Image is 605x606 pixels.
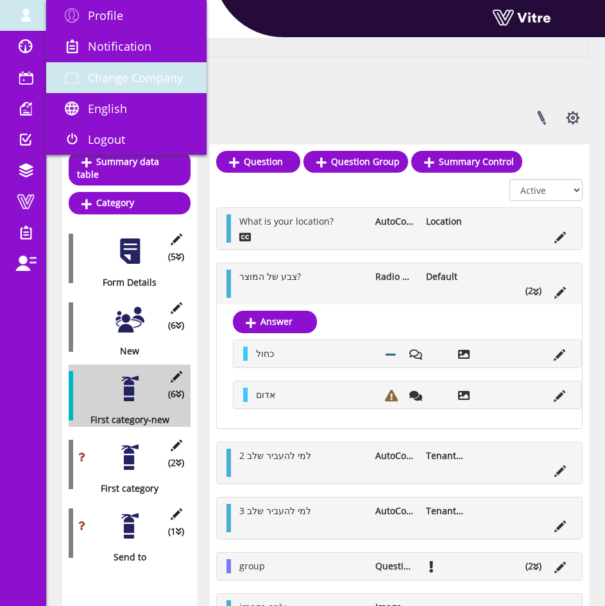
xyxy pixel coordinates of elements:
li: AutoComplete [369,449,420,463]
div: Send to [69,550,181,564]
li: Location [420,214,470,229]
div: New [69,344,181,358]
span: צבע של המוצר? [239,270,301,282]
li: Radio Button [369,270,420,284]
li: (2 ) [519,284,548,298]
a: Change Company [46,62,207,93]
span: (1 ) [168,524,184,539]
li: AutoComplete [369,214,420,229]
a: English [46,93,207,124]
span: English [88,101,127,116]
li: Question Group [369,559,420,573]
a: Question [216,151,300,173]
span: Change Company [88,70,183,85]
a: Notification [46,31,207,62]
li: Default [420,270,470,284]
a: Answer [233,311,317,333]
li: Tenant User [420,449,470,463]
li: (2 ) [519,559,548,573]
a: Logout [46,124,207,155]
span: Logout [88,132,125,147]
span: אדום [256,388,275,401]
span: (2 ) [168,456,184,470]
a: Summary Control [411,151,522,173]
span: כחול [256,347,274,359]
span: Profile [88,8,123,23]
span: (6 ) [168,318,184,333]
a: Summary data table [69,151,191,186]
span: למי להעביר שלב 3 [239,505,311,517]
span: Notification [88,39,151,54]
div: First category [69,481,181,496]
span: (5 ) [168,250,184,264]
div: Form Details [69,275,181,290]
a: Category [69,192,191,214]
div: First category-new [69,413,181,427]
span: group [239,560,265,572]
a: Question Group [303,151,408,173]
li: AutoComplete [369,504,420,518]
span: What is your location? [239,215,334,227]
span: (6 ) [168,387,184,401]
li: Tenant User [420,504,470,518]
span: למי להעביר שלב 2 [239,449,311,462]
